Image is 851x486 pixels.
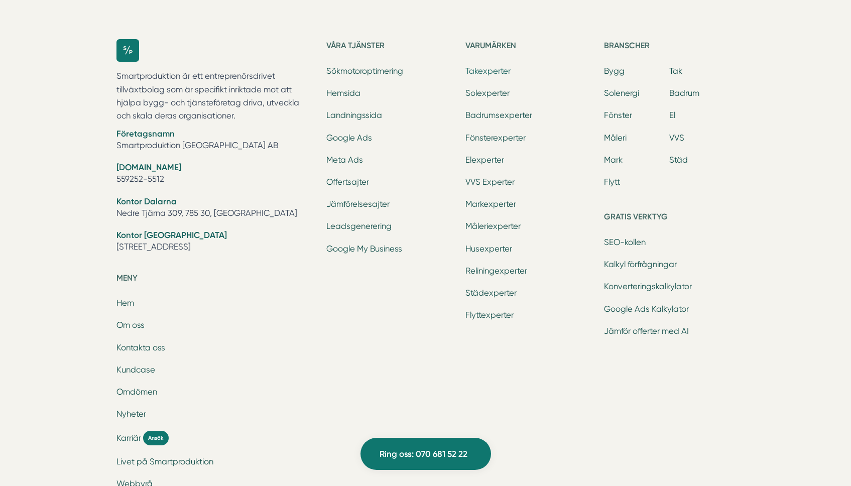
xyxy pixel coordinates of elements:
a: SEO-kollen [604,237,646,247]
a: Markexperter [465,199,516,209]
a: Google Ads Kalkylator [604,304,689,314]
a: Jämförelsesajter [326,199,390,209]
a: Livet på Smartproduktion [116,457,213,466]
a: Jämför offerter med AI [604,326,689,336]
li: Smartproduktion [GEOGRAPHIC_DATA] AB [116,128,315,154]
a: Badrum [669,88,699,98]
span: Karriär [116,432,141,444]
a: Husexperter [465,244,512,254]
a: Solexperter [465,88,510,98]
a: Leadsgenerering [326,221,392,231]
a: Ring oss: 070 681 52 22 [360,438,491,470]
a: Flyttexperter [465,310,514,320]
a: Takexperter [465,66,511,76]
a: Städ [669,155,688,165]
a: Flytt [604,177,620,187]
strong: Företagsnamn [116,129,175,139]
a: Om oss [116,320,145,330]
a: VVS Experter [465,177,515,187]
a: Google Ads [326,133,372,143]
a: Konverteringskalkylator [604,282,692,291]
a: Elexperter [465,155,504,165]
h5: Våra tjänster [326,39,457,55]
a: VVS [669,133,684,143]
strong: Kontor [GEOGRAPHIC_DATA] [116,230,227,240]
a: Kundcase [116,365,155,375]
a: El [669,110,675,120]
span: Ring oss: 070 681 52 22 [380,447,467,461]
a: Måleri [604,133,627,143]
strong: Kontor Dalarna [116,196,177,206]
p: Smartproduktion är ett entreprenörsdrivet tillväxtbolag som är specifikt inriktade mot att hjälpa... [116,70,315,123]
a: Städexperter [465,288,517,298]
a: Nyheter [116,409,146,419]
a: Måleriexperter [465,221,521,231]
a: Offertsajter [326,177,369,187]
a: Meta Ads [326,155,363,165]
a: Sökmotoroptimering [326,66,403,76]
li: Nedre Tjärna 309, 785 30, [GEOGRAPHIC_DATA] [116,196,315,221]
a: Tak [669,66,682,76]
a: Kontakta oss [116,343,165,352]
h5: Gratis verktyg [604,210,735,226]
a: Kalkyl förfrågningar [604,260,677,269]
li: 559252-5512 [116,162,315,187]
span: Ansök [143,431,169,445]
a: Fönsterexperter [465,133,526,143]
a: Solenergi [604,88,639,98]
a: Landningssida [326,110,382,120]
strong: [DOMAIN_NAME] [116,162,181,172]
a: Reliningexperter [465,266,527,276]
a: Bygg [604,66,625,76]
h5: Branscher [604,39,735,55]
a: Karriär Ansök [116,431,315,445]
h5: Varumärken [465,39,596,55]
a: Hemsida [326,88,360,98]
li: [STREET_ADDRESS] [116,229,315,255]
a: Google My Business [326,244,402,254]
a: Mark [604,155,623,165]
a: Badrumsexperter [465,110,532,120]
a: Omdömen [116,387,157,397]
a: Fönster [604,110,632,120]
a: Hem [116,298,134,308]
h5: Meny [116,272,315,288]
